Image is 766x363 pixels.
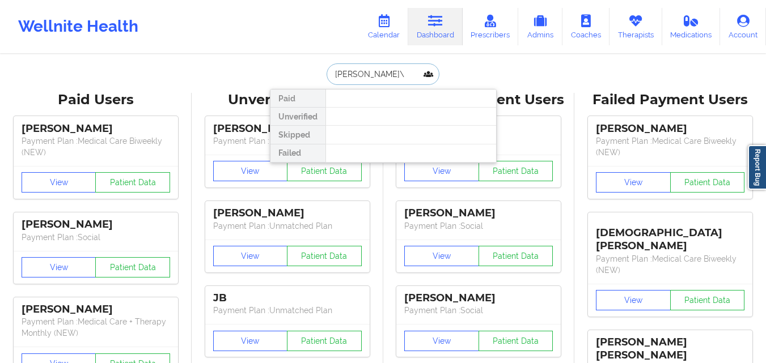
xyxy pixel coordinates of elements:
p: Payment Plan : Medical Care Biweekly (NEW) [596,253,744,276]
div: [PERSON_NAME] [22,303,170,316]
button: View [596,290,671,310]
div: Unverified Users [200,91,375,109]
button: Patient Data [479,246,553,266]
div: [PERSON_NAME] [404,292,553,305]
button: Patient Data [287,246,362,266]
button: View [213,331,288,351]
a: Dashboard [408,8,463,45]
button: View [404,161,479,181]
p: Payment Plan : Unmatched Plan [213,220,362,232]
div: Skipped [270,126,325,144]
p: Payment Plan : Social [22,232,170,243]
button: Patient Data [287,161,362,181]
button: View [22,172,96,193]
a: Report Bug [748,145,766,190]
a: Admins [518,8,562,45]
div: [PERSON_NAME] [PERSON_NAME] [596,336,744,362]
div: [PERSON_NAME] [596,122,744,135]
div: Paid Users [8,91,184,109]
div: [PERSON_NAME] [22,122,170,135]
a: Prescribers [463,8,519,45]
p: Payment Plan : Social [404,305,553,316]
div: Unverified [270,108,325,126]
div: [PERSON_NAME] [213,207,362,220]
p: Payment Plan : Medical Care Biweekly (NEW) [22,135,170,158]
p: Payment Plan : Unmatched Plan [213,135,362,147]
button: View [404,246,479,266]
button: Patient Data [95,257,170,277]
p: Payment Plan : Social [404,220,553,232]
p: Payment Plan : Unmatched Plan [213,305,362,316]
a: Calendar [359,8,408,45]
a: Medications [662,8,721,45]
div: [DEMOGRAPHIC_DATA][PERSON_NAME] [596,218,744,253]
button: View [213,246,288,266]
div: [PERSON_NAME] [404,207,553,220]
a: Account [720,8,766,45]
button: View [213,161,288,181]
button: View [22,257,96,277]
p: Payment Plan : Medical Care + Therapy Monthly (NEW) [22,316,170,339]
div: [PERSON_NAME] [213,122,362,135]
div: [PERSON_NAME] [22,218,170,231]
button: Patient Data [479,331,553,351]
div: JB [213,292,362,305]
p: Payment Plan : Medical Care Biweekly (NEW) [596,135,744,158]
button: View [596,172,671,193]
button: Patient Data [287,331,362,351]
button: Patient Data [670,172,745,193]
div: Paid [270,89,325,108]
button: Patient Data [95,172,170,193]
div: Failed Payment Users [582,91,758,109]
button: Patient Data [670,290,745,310]
a: Coaches [562,8,610,45]
div: Failed [270,144,325,163]
a: Therapists [610,8,662,45]
button: Patient Data [479,161,553,181]
button: View [404,331,479,351]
